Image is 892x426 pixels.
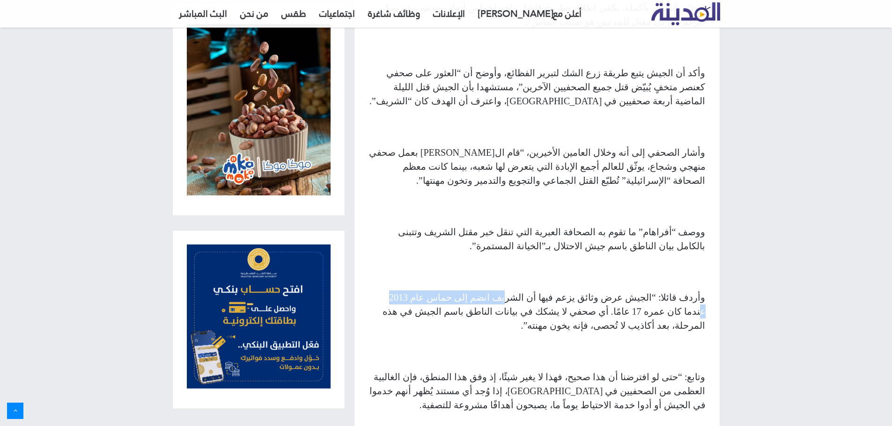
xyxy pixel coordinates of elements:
[369,145,706,188] p: وأشار الصحفي إلى أنه وخلال العامين الأخيرين، “قام ال[PERSON_NAME] بعمل صحفي منهجي وشجاع، يوثّق لل...
[651,3,720,26] a: تلفزيون المدينة
[651,2,720,25] img: تلفزيون المدينة
[369,290,706,332] p: وأردف قائلا: “الجيش عرض وثائق يزعم فيها أن الشريف انضم إلى حماس عام 2013 عندما كان عمره 17 عامًا....
[369,66,706,108] p: وأكد أن الجيش يتبع طريقة زرع الشك لتبرير الفظائع، وأوضح أن “العثور على صحفي كعنصر متخفٍ يُبيّض قت...
[369,370,706,412] p: وتابع: “حتى لو افترضنا أن هذا صحيح، فهذا لا يغير شيئًا، إذ وفق هذا المنطق، فإن الغالبية العظمى من...
[369,225,706,253] p: ووصف “أفراهام” ما تقوم به الصحافة العبرية التي تنقل خبر مقتل الشريف وتتبنى بالكامل بيان الناطق با...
